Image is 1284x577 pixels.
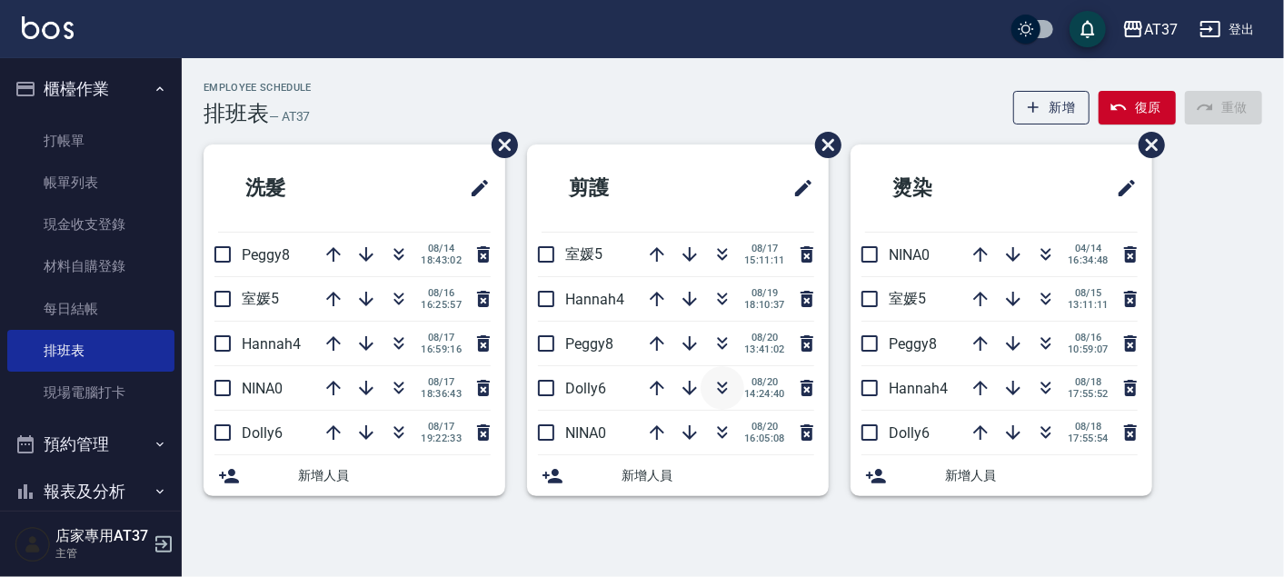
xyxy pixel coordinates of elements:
[421,287,462,299] span: 08/16
[744,433,785,444] span: 16:05:08
[1068,388,1109,400] span: 17:55:52
[945,466,1138,485] span: 新增人員
[7,120,174,162] a: 打帳單
[744,343,785,355] span: 13:41:02
[889,290,926,307] span: 室媛5
[1192,13,1262,46] button: 登出
[7,421,174,468] button: 預約管理
[1105,166,1138,210] span: 修改班表的標題
[744,376,785,388] span: 08/20
[421,254,462,266] span: 18:43:02
[889,424,930,442] span: Dolly6
[1070,11,1106,47] button: save
[542,155,709,221] h2: 剪護
[527,455,829,496] div: 新增人員
[1068,332,1109,343] span: 08/16
[1068,243,1109,254] span: 04/14
[421,332,462,343] span: 08/17
[1068,421,1109,433] span: 08/18
[7,245,174,287] a: 材料自購登錄
[622,466,814,485] span: 新增人員
[1068,376,1109,388] span: 08/18
[421,376,462,388] span: 08/17
[421,343,462,355] span: 16:59:16
[7,330,174,372] a: 排班表
[22,16,74,39] img: Logo
[1125,118,1168,172] span: 刪除班表
[744,421,785,433] span: 08/20
[889,246,930,264] span: NINA0
[889,335,937,353] span: Peggy8
[242,380,283,397] span: NINA0
[421,421,462,433] span: 08/17
[801,118,844,172] span: 刪除班表
[851,455,1152,496] div: 新增人員
[421,243,462,254] span: 08/14
[565,335,613,353] span: Peggy8
[269,107,311,126] h6: — AT37
[478,118,521,172] span: 刪除班表
[7,65,174,113] button: 櫃檯作業
[242,424,283,442] span: Dolly6
[7,468,174,515] button: 報表及分析
[55,545,148,562] p: 主管
[421,433,462,444] span: 19:22:33
[7,204,174,245] a: 現金收支登錄
[744,243,785,254] span: 08/17
[242,246,290,264] span: Peggy8
[744,332,785,343] span: 08/20
[1068,287,1109,299] span: 08/15
[1099,91,1176,124] button: 復原
[565,380,606,397] span: Dolly6
[7,288,174,330] a: 每日結帳
[1068,433,1109,444] span: 17:55:54
[298,466,491,485] span: 新增人員
[1013,91,1090,124] button: 新增
[7,162,174,204] a: 帳單列表
[565,245,602,263] span: 室媛5
[744,388,785,400] span: 14:24:40
[242,290,279,307] span: 室媛5
[744,287,785,299] span: 08/19
[421,388,462,400] span: 18:36:43
[242,335,301,353] span: Hannah4
[865,155,1032,221] h2: 燙染
[565,291,624,308] span: Hannah4
[458,166,491,210] span: 修改班表的標題
[1144,18,1178,41] div: AT37
[55,527,148,545] h5: 店家專用AT37
[15,526,51,562] img: Person
[744,299,785,311] span: 18:10:37
[1068,343,1109,355] span: 10:59:07
[1115,11,1185,48] button: AT37
[744,254,785,266] span: 15:11:11
[204,455,505,496] div: 新增人員
[204,82,312,94] h2: Employee Schedule
[421,299,462,311] span: 16:25:57
[565,424,606,442] span: NINA0
[204,101,269,126] h3: 排班表
[1068,299,1109,311] span: 13:11:11
[781,166,814,210] span: 修改班表的標題
[218,155,385,221] h2: 洗髮
[889,380,948,397] span: Hannah4
[1068,254,1109,266] span: 16:34:48
[7,372,174,413] a: 現場電腦打卡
